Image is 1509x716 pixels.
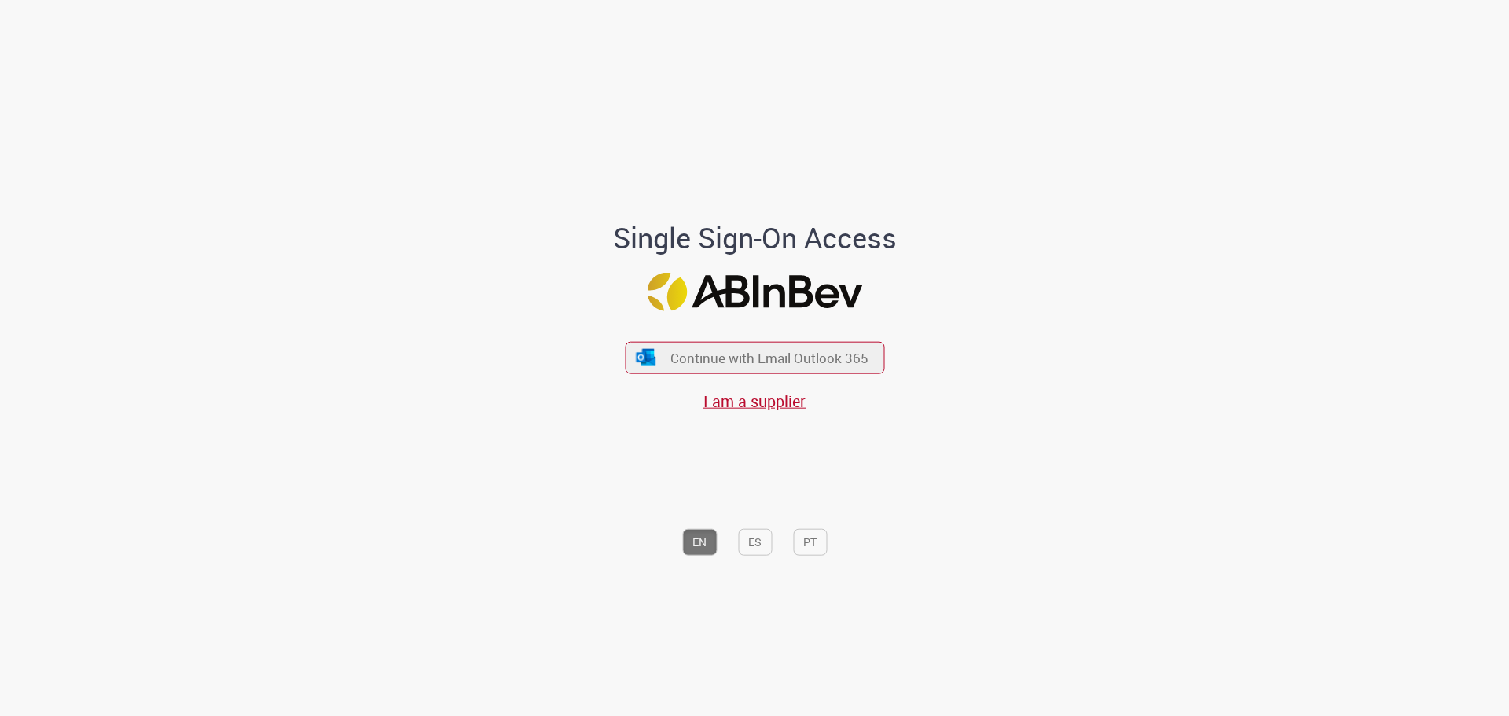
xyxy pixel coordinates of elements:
span: Continue with Email Outlook 365 [670,349,868,367]
button: ícone Azure/Microsoft 360 Continue with Email Outlook 365 [625,341,884,373]
img: ícone Azure/Microsoft 360 [635,349,657,365]
a: I am a supplier [703,391,806,412]
h1: Single Sign-On Access [537,222,973,254]
button: ES [738,528,772,555]
img: Logo ABInBev [647,272,862,310]
button: PT [793,528,827,555]
button: EN [682,528,717,555]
